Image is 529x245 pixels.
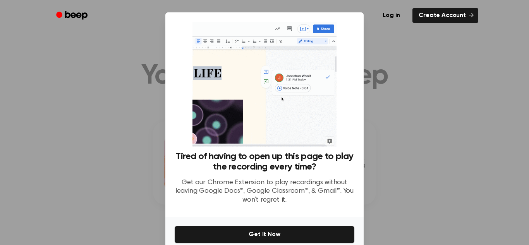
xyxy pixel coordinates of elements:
a: Log in [375,7,408,24]
a: Beep [51,8,94,23]
button: Get It Now [175,226,354,243]
p: Get our Chrome Extension to play recordings without leaving Google Docs™, Google Classroom™, & Gm... [175,178,354,205]
a: Create Account [412,8,478,23]
img: Beep extension in action [192,22,336,147]
h3: Tired of having to open up this page to play the recording every time? [175,151,354,172]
